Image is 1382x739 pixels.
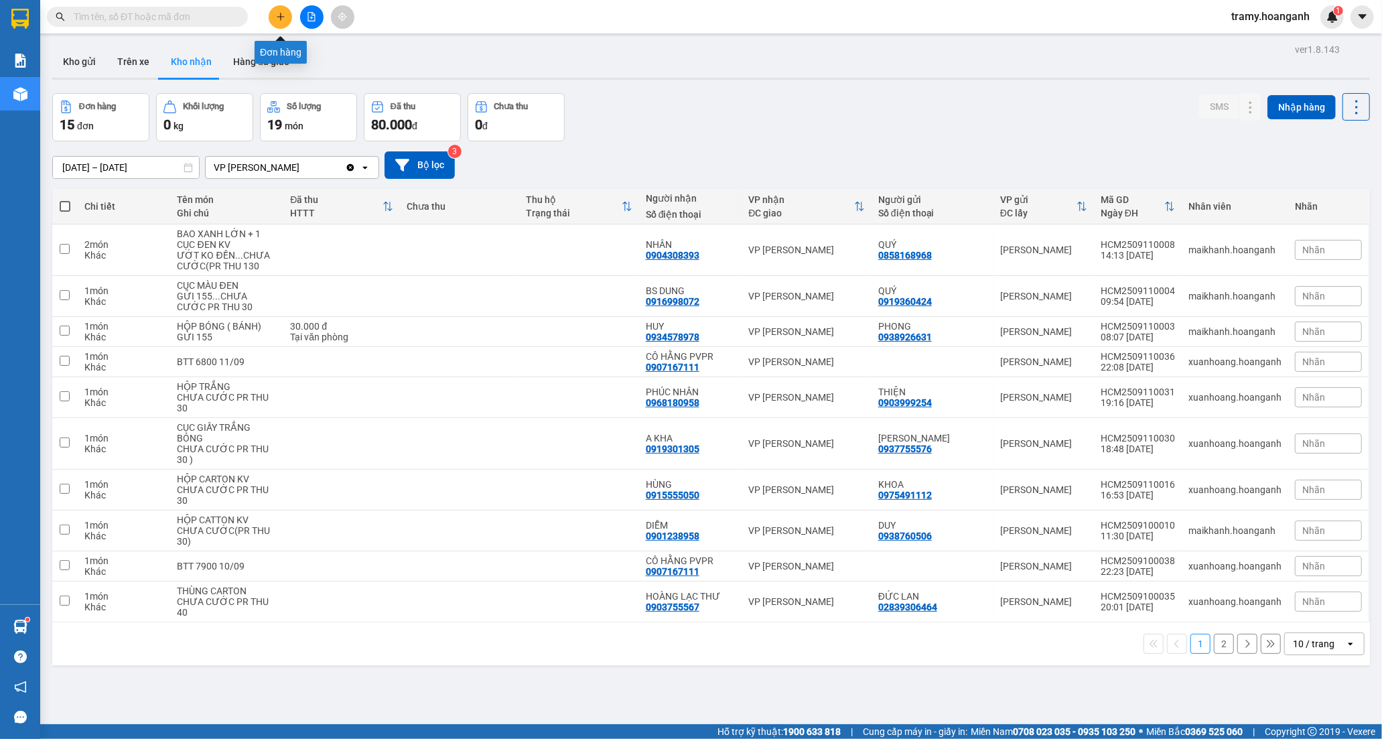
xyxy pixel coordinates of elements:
[79,102,116,111] div: Đơn hàng
[749,208,854,218] div: ĐC giao
[1101,531,1175,541] div: 11:30 [DATE]
[77,121,94,131] span: đơn
[407,201,513,212] div: Chưa thu
[1000,438,1087,449] div: [PERSON_NAME]
[178,228,277,250] div: BAO XANH LỚN + 1 CỤC ĐEN KV
[163,117,171,133] span: 0
[1139,729,1143,734] span: ⚪️
[84,602,164,612] div: Khác
[1000,208,1077,218] div: ĐC lấy
[1302,245,1325,255] span: Nhãn
[1000,392,1087,403] div: [PERSON_NAME]
[178,561,277,572] div: BTT 7900 10/09
[56,12,65,21] span: search
[878,479,987,490] div: KHOA
[13,87,27,101] img: warehouse-icon
[749,356,865,367] div: VP [PERSON_NAME]
[878,433,987,444] div: HOÀNG HUY
[391,102,415,111] div: Đã thu
[878,296,932,307] div: 0919360424
[178,208,277,218] div: Ghi chú
[25,618,29,622] sup: 1
[84,520,164,531] div: 1 món
[878,531,932,541] div: 0938760506
[1293,637,1334,651] div: 10 / trang
[646,296,699,307] div: 0916998072
[1101,321,1175,332] div: HCM2509110003
[60,117,74,133] span: 15
[749,392,865,403] div: VP [PERSON_NAME]
[178,515,277,525] div: HỘP CATTON KV
[878,387,987,397] div: THIỆN
[749,484,865,495] div: VP [PERSON_NAME]
[371,117,412,133] span: 80.000
[749,326,865,337] div: VP [PERSON_NAME]
[646,239,736,250] div: NHÂN
[84,285,164,296] div: 1 món
[53,157,199,178] input: Select a date range.
[1302,291,1325,301] span: Nhãn
[290,208,383,218] div: HTTT
[84,201,164,212] div: Chi tiết
[174,121,184,131] span: kg
[1000,291,1087,301] div: [PERSON_NAME]
[1101,555,1175,566] div: HCM2509100038
[878,239,987,250] div: QUÝ
[1295,201,1362,212] div: Nhãn
[178,321,277,332] div: HỘP BÓNG ( BÁNH)
[749,438,865,449] div: VP [PERSON_NAME]
[107,46,160,78] button: Trên xe
[74,9,232,24] input: Tìm tên, số ĐT hoặc mã đơn
[878,332,932,342] div: 0938926631
[283,189,400,224] th: Toggle SortBy
[1101,239,1175,250] div: HCM2509110008
[646,332,699,342] div: 0934578978
[1101,444,1175,454] div: 18:48 [DATE]
[1000,356,1087,367] div: [PERSON_NAME]
[331,5,354,29] button: aim
[749,561,865,572] div: VP [PERSON_NAME]
[84,296,164,307] div: Khác
[285,121,303,131] span: món
[878,194,987,205] div: Người gửi
[749,245,865,255] div: VP [PERSON_NAME]
[448,145,462,158] sup: 3
[1101,332,1175,342] div: 08:07 [DATE]
[1188,356,1282,367] div: xuanhoang.hoanganh
[1101,296,1175,307] div: 09:54 [DATE]
[276,12,285,21] span: plus
[1357,11,1369,23] span: caret-down
[878,520,987,531] div: DUY
[749,596,865,607] div: VP [PERSON_NAME]
[160,46,222,78] button: Kho nhận
[1101,387,1175,397] div: HCM2509110031
[84,444,164,454] div: Khác
[84,433,164,444] div: 1 món
[526,194,622,205] div: Thu hộ
[1302,484,1325,495] span: Nhãn
[1101,566,1175,577] div: 22:23 [DATE]
[255,41,307,64] div: Đơn hàng
[475,117,482,133] span: 0
[156,93,253,141] button: Khối lượng0kg
[307,12,316,21] span: file-add
[14,681,27,693] span: notification
[1101,479,1175,490] div: HCM2509110016
[178,525,277,547] div: CHƯA CƯỚC(PR THU 30)
[13,54,27,68] img: solution-icon
[863,724,967,739] span: Cung cấp máy in - giấy in:
[84,555,164,566] div: 1 món
[1000,194,1077,205] div: VP gửi
[1302,596,1325,607] span: Nhãn
[1295,42,1340,57] div: ver 1.8.143
[1188,201,1282,212] div: Nhân viên
[646,531,699,541] div: 0901238958
[1000,484,1087,495] div: [PERSON_NAME]
[1302,392,1325,403] span: Nhãn
[1188,291,1282,301] div: maikhanh.hoanganh
[1188,245,1282,255] div: maikhanh.hoanganh
[11,9,29,29] img: logo-vxr
[646,351,736,362] div: CÔ HẰNG PVPR
[646,479,736,490] div: HÙNG
[345,162,356,173] svg: Clear value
